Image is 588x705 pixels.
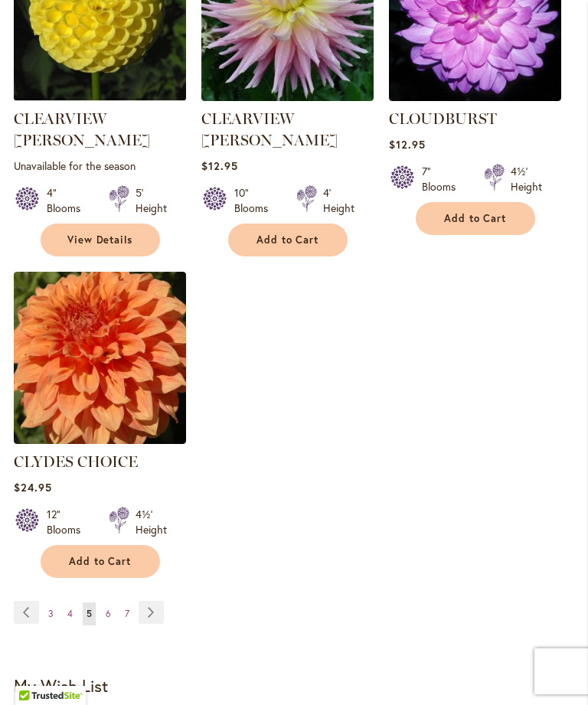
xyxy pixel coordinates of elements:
[67,233,133,246] span: View Details
[14,480,52,494] span: $24.95
[14,272,186,444] img: Clyde's Choice
[416,202,535,235] button: Add to Cart
[201,90,374,104] a: Clearview Jonas
[389,109,497,128] a: CLOUDBURST
[121,602,133,625] a: 7
[102,602,115,625] a: 6
[256,233,319,246] span: Add to Cart
[14,432,186,447] a: Clyde's Choice
[47,185,90,216] div: 4" Blooms
[44,602,57,625] a: 3
[87,608,92,619] span: 5
[389,90,561,104] a: Cloudburst
[201,158,238,173] span: $12.95
[67,608,73,619] span: 4
[14,674,108,697] strong: My Wish List
[201,109,338,149] a: CLEARVIEW [PERSON_NAME]
[234,185,278,216] div: 10" Blooms
[47,507,90,537] div: 12" Blooms
[136,185,167,216] div: 5' Height
[14,158,186,173] p: Unavailable for the season
[14,90,186,104] a: CLEARVIEW DANIEL
[228,224,348,256] button: Add to Cart
[41,224,160,256] a: View Details
[48,608,54,619] span: 3
[11,651,54,694] iframe: Launch Accessibility Center
[136,507,167,537] div: 4½' Height
[422,164,465,194] div: 7" Blooms
[444,212,507,225] span: Add to Cart
[69,555,132,568] span: Add to Cart
[41,545,160,578] button: Add to Cart
[125,608,129,619] span: 7
[14,452,138,471] a: CLYDES CHOICE
[106,608,111,619] span: 6
[14,109,150,149] a: CLEARVIEW [PERSON_NAME]
[323,185,354,216] div: 4' Height
[389,137,426,152] span: $12.95
[511,164,542,194] div: 4½' Height
[64,602,77,625] a: 4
